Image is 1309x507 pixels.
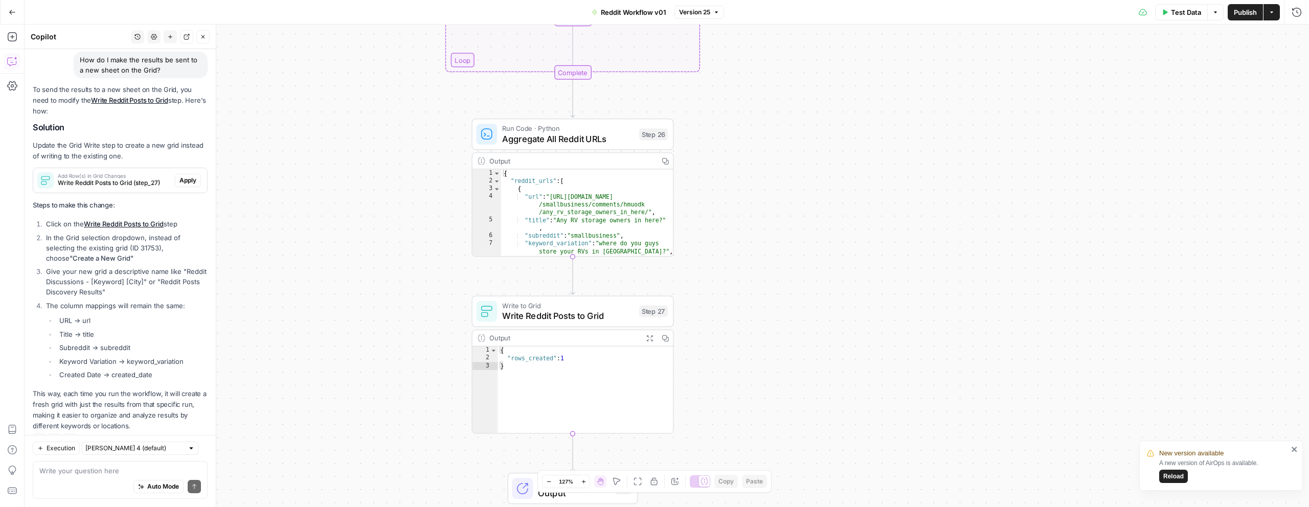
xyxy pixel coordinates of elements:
[493,185,501,193] span: Toggle code folding, rows 3 through 9
[538,487,610,499] span: Output
[58,173,171,178] span: Add Row(s) in Grid Changes
[489,156,653,166] div: Output
[472,12,674,26] div: Complete
[571,80,575,118] g: Edge from step_22-iteration-end to step_26
[472,256,501,263] div: 8
[1159,458,1288,483] div: A new version of AirOps is available.
[33,388,208,432] p: This way, each time you run the workflow, it will create a fresh grid with just the results from ...
[74,52,208,78] div: How do I make the results be sent to a new sheet on the Grid?
[1291,445,1298,453] button: close
[84,220,164,228] a: Write Reddit Posts to Grid
[57,342,208,353] li: Subreddit → subreddit
[554,12,592,26] div: Complete
[147,482,179,491] span: Auto Mode
[714,475,738,488] button: Copy
[43,219,208,229] li: Click on the step
[57,370,208,380] li: Created Date → created_date
[493,169,501,177] span: Toggle code folding, rows 1 through 13
[33,442,80,455] button: Execution
[91,96,168,104] a: Write Reddit Posts to Grid
[502,300,634,310] span: Write to Grid
[1159,470,1188,483] button: Reload
[502,309,634,322] span: Write Reddit Posts to Grid
[742,475,767,488] button: Paste
[472,185,501,193] div: 3
[58,178,171,188] span: Write Reddit Posts to Grid (step_27)
[472,216,501,232] div: 5
[1163,472,1184,481] span: Reload
[33,201,115,209] strong: Steps to make this change:
[639,306,668,317] div: Step 27
[472,473,674,504] div: Single OutputOutputEnd
[559,477,573,486] span: 127%
[43,233,208,263] li: In the Grid selection dropdown, instead of selecting the existing grid (ID 31753), choose
[472,362,498,370] div: 3
[472,193,501,216] div: 4
[33,123,208,132] h2: Solution
[639,128,668,140] div: Step 26
[1155,4,1207,20] button: Test Data
[133,480,184,493] button: Auto Mode
[585,4,672,20] button: Reddit Workflow v01
[472,65,674,80] div: Complete
[493,177,501,185] span: Toggle code folding, rows 2 through 10
[1234,7,1257,17] span: Publish
[502,132,634,145] span: Aggregate All Reddit URLs
[472,169,501,177] div: 1
[472,232,501,240] div: 6
[175,174,201,187] button: Apply
[31,32,128,42] div: Copilot
[571,434,575,472] g: Edge from step_27 to end
[472,354,498,362] div: 2
[472,296,674,434] div: Write to GridWrite Reddit Posts to GridStep 27Output{ "rows_created":1}
[1159,448,1224,458] span: New version available
[57,315,208,326] li: URL → url
[1228,4,1263,20] button: Publish
[615,482,632,494] div: End
[47,444,75,453] span: Execution
[179,176,196,185] span: Apply
[601,7,666,17] span: Reddit Workflow v01
[57,329,208,339] li: Title → title
[489,333,638,343] div: Output
[85,443,184,453] input: Claude Sonnet 4 (default)
[472,347,498,354] div: 1
[472,119,674,257] div: Run Code · PythonAggregate All Reddit URLsStep 26Output{ "reddit_urls":[ { "url":"[URL][DOMAIN_NA...
[554,65,592,80] div: Complete
[472,240,501,256] div: 7
[70,254,133,262] strong: "Create a New Grid"
[674,6,724,19] button: Version 25
[571,257,575,294] g: Edge from step_26 to step_27
[679,8,710,17] span: Version 25
[746,477,763,486] span: Paste
[43,266,208,297] li: Give your new grid a descriptive name like "Reddit Discussions - [Keyword] [City]" or "Reddit Pos...
[1171,7,1201,17] span: Test Data
[472,177,501,185] div: 2
[490,347,497,354] span: Toggle code folding, rows 1 through 3
[718,477,734,486] span: Copy
[57,356,208,366] li: Keyword Variation → keyword_variation
[43,301,208,380] li: The column mappings will remain the same:
[33,84,208,117] p: To send the results to a new sheet on the Grid, you need to modify the step. Here's how:
[502,123,634,133] span: Run Code · Python
[33,140,208,162] p: Update the Grid Write step to create a new grid instead of writing to the existing one.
